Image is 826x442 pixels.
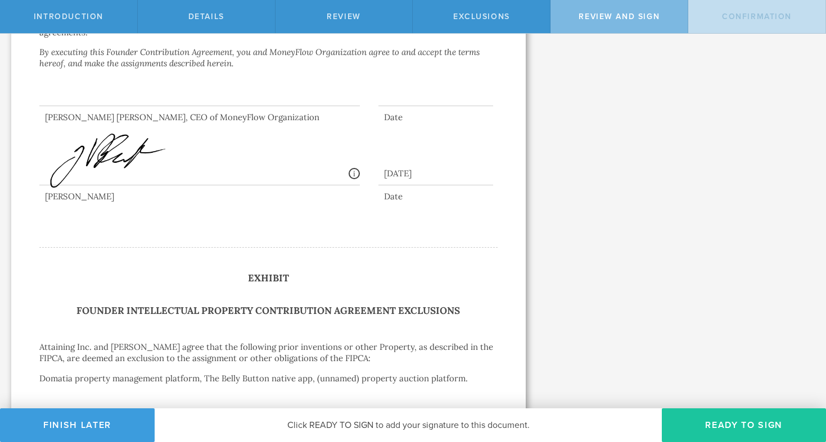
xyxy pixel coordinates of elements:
[722,12,792,21] span: Confirmation
[327,12,361,21] span: Review
[579,12,660,21] span: Review and Sign
[39,47,480,69] em: By executing this Founder Contribution Agreement, you and MoneyFlow Organization agree to and acc...
[39,341,498,364] p: Attaining Inc. and [PERSON_NAME] agree that the following prior inventions or other Property, as ...
[39,373,498,384] p: Domatia property management platform, The Belly Button native app, (unnamed) property auction pla...
[39,191,360,202] div: [PERSON_NAME]
[662,408,826,442] button: Ready to Sign
[453,12,510,21] span: Exclusions
[188,12,224,21] span: Details
[45,129,261,188] img: 3p9vYsAAAAGSURBVAMA+i2IfivLBmYAAAAASUVORK5CYII=
[34,12,103,21] span: Introduction
[39,270,498,319] h1: Exhibit Founder Intellectual Property Contribution Agreement Exclusions
[378,191,493,202] div: Date
[155,408,662,442] div: Click READY TO SIGN to add your signature to this document.
[378,157,493,185] div: [DATE]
